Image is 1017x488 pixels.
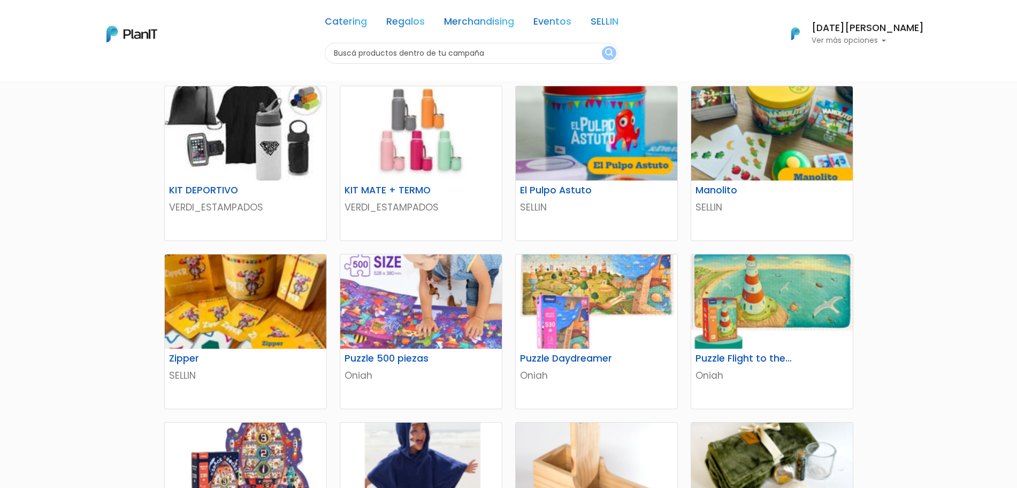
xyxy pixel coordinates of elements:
[691,254,853,349] img: thumb_image__59_.png
[340,86,502,181] img: thumb_2000___2000-Photoroom_-_2025-07-02T103351.963.jpg
[605,48,613,58] img: search_button-432b6d5273f82d61273b3651a40e1bd1b912527efae98b1b7a1b2c0702e16a8d.svg
[340,254,502,349] img: thumb_image__53_.png
[163,185,273,196] h6: KIT DEPORTIVO
[695,200,848,214] p: SELLIN
[345,200,498,214] p: VERDI_ESTAMPADOS
[784,22,807,46] img: PlanIt Logo
[163,353,273,364] h6: Zipper
[514,353,624,364] h6: Puzzle Daydreamer
[520,200,673,214] p: SELLIN
[338,353,449,364] h6: Puzzle 500 piezas
[691,254,853,409] a: Puzzle Flight to the horizon Oniah
[325,17,367,30] a: Catering
[591,17,618,30] a: SELLIN
[169,200,322,214] p: VERDI_ESTAMPADOS
[777,20,924,48] button: PlanIt Logo [DATE][PERSON_NAME] Ver más opciones
[515,86,678,241] a: El Pulpo Astuto SELLIN
[165,86,326,181] img: thumb_WhatsApp_Image_2025-05-26_at_09.52.07.jpeg
[165,254,326,349] img: thumb_Captura_de_pantalla_2025-07-29_105257.png
[689,353,800,364] h6: Puzzle Flight to the horizon
[691,86,853,181] img: thumb_Captura_de_pantalla_2025-07-29_104833.png
[164,86,327,241] a: KIT DEPORTIVO VERDI_ESTAMPADOS
[386,17,425,30] a: Regalos
[169,369,322,382] p: SELLIN
[340,254,502,409] a: Puzzle 500 piezas Oniah
[444,17,514,30] a: Merchandising
[55,10,154,31] div: ¿Necesitás ayuda?
[533,17,571,30] a: Eventos
[695,369,848,382] p: Oniah
[338,185,449,196] h6: KIT MATE + TERMO
[689,185,800,196] h6: Manolito
[345,369,498,382] p: Oniah
[691,86,853,241] a: Manolito SELLIN
[812,24,924,33] h6: [DATE][PERSON_NAME]
[515,254,678,409] a: Puzzle Daydreamer Oniah
[516,86,677,181] img: thumb_Captura_de_pantalla_2025-07-29_101456.png
[520,369,673,382] p: Oniah
[812,37,924,44] p: Ver más opciones
[164,254,327,409] a: Zipper SELLIN
[514,185,624,196] h6: El Pulpo Astuto
[340,86,502,241] a: KIT MATE + TERMO VERDI_ESTAMPADOS
[516,254,677,349] img: thumb_image__55_.png
[325,43,618,64] input: Buscá productos dentro de tu campaña
[106,26,157,42] img: PlanIt Logo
